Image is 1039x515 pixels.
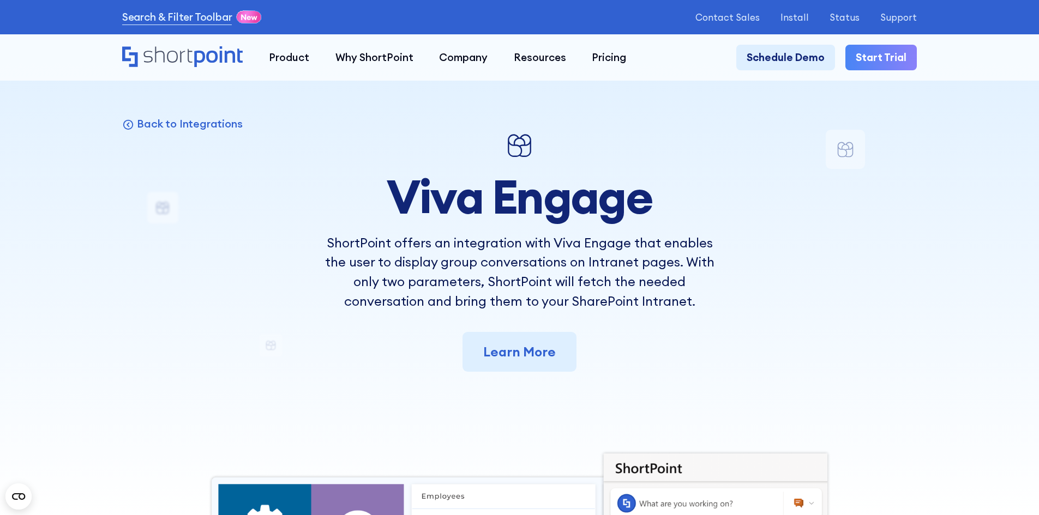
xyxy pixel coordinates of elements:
a: Home [122,46,243,69]
div: Company [439,50,488,65]
a: Why ShortPoint [322,45,427,71]
a: Start Trial [845,45,917,71]
div: Resources [514,50,566,65]
a: Learn More [463,332,576,372]
a: Status [830,12,860,22]
a: Resources [501,45,579,71]
img: Viva Engage [504,130,535,161]
a: Product [256,45,322,71]
h1: Viva Engage [325,171,714,222]
a: Contact Sales [695,12,760,22]
a: Install [780,12,809,22]
a: Company [426,45,501,71]
p: ShortPoint offers an integration with Viva Engage that enables the user to display group conversa... [325,233,714,311]
iframe: Chat Widget [984,463,1039,515]
p: Back to Integrations [137,117,242,131]
a: Pricing [579,45,640,71]
a: Schedule Demo [736,45,835,71]
a: Back to Integrations [122,117,243,131]
div: Why ShortPoint [335,50,413,65]
div: Product [269,50,309,65]
a: Support [880,12,917,22]
div: Pricing [592,50,626,65]
a: Search & Filter Toolbar [122,9,232,25]
button: Open CMP widget [5,483,32,510]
